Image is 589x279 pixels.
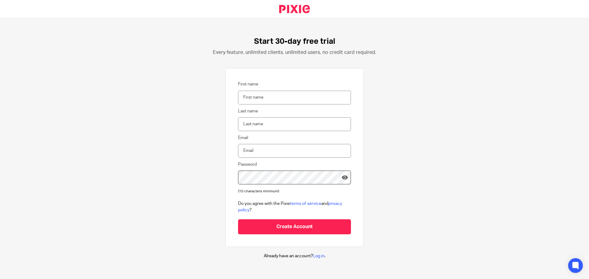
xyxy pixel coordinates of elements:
[238,81,258,87] label: First name
[238,144,351,158] input: Email
[238,190,279,193] span: (10 characters minimum)
[238,108,258,114] label: Last name
[238,91,351,104] input: First name
[238,201,351,213] p: Do you agree with the Pixie and ?
[238,161,257,168] label: Password
[264,253,325,259] p: Already have an account? .
[313,254,325,258] a: Log in
[213,49,376,56] h2: Every feature, unlimited clients, unlimited users, no credit card required.
[238,219,351,234] input: Create Account
[238,202,342,212] a: privacy policy
[254,37,335,46] h1: Start 30-day free trial
[238,117,351,131] input: Last name
[238,135,248,141] label: Email
[290,202,321,206] a: terms of service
